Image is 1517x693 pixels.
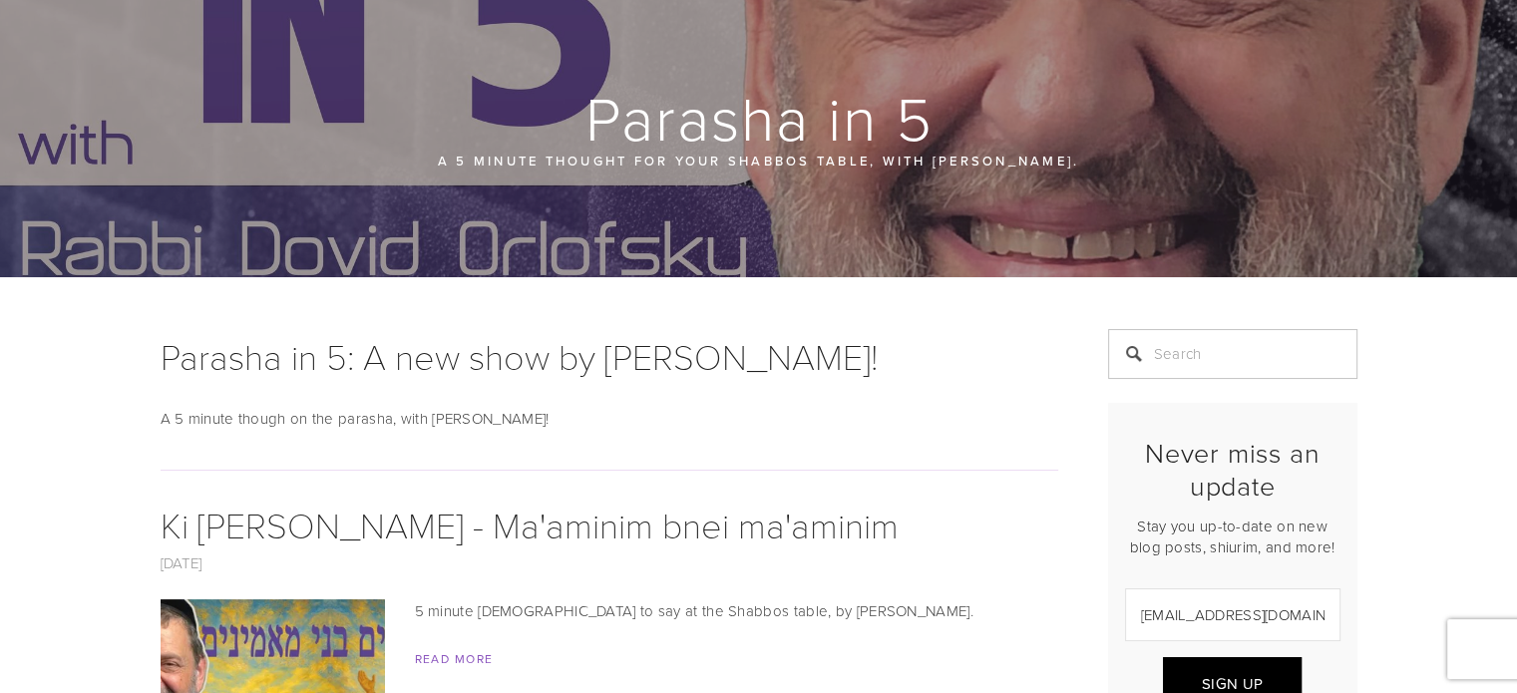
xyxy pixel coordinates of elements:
[161,329,1058,383] h1: Parasha in 5: A new show by [PERSON_NAME]!
[1125,588,1340,641] input: Email Address
[161,500,899,548] a: Ki [PERSON_NAME] - Ma'aminim bnei ma'aminim
[161,407,1058,431] p: A 5 minute though on the parasha, with [PERSON_NAME]!
[161,599,1058,623] p: 5 minute [DEMOGRAPHIC_DATA] to say at the Shabbos table, by [PERSON_NAME].
[161,86,1359,150] h1: Parasha in 5
[280,150,1238,172] p: A 5 minute thought for your Shabbos table, with [PERSON_NAME].
[161,552,202,573] a: [DATE]
[1125,516,1340,557] p: Stay you up-to-date on new blog posts, shiurim, and more!
[1125,437,1340,502] h2: Never miss an update
[415,650,494,667] a: Read More
[1108,329,1357,379] input: Search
